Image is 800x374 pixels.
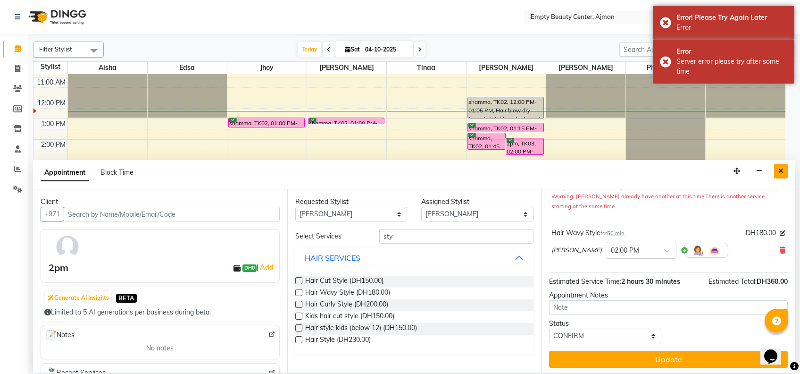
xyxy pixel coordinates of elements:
[41,207,64,221] button: +971
[600,230,625,237] small: for
[116,294,137,303] span: BETA
[780,230,785,236] i: Edit price
[619,42,702,57] input: Search Appointment
[760,336,791,365] iframe: chat widget
[387,62,466,74] span: Tinaa
[467,62,546,74] span: [PERSON_NAME]
[692,245,703,256] img: Hairdresser.png
[295,197,408,207] div: Requested Stylist
[39,45,72,53] span: Filter Stylist
[468,123,543,132] div: shamma, TK02, 01:15 PM-01:45 PM, Hair Wash
[39,119,67,129] div: 1:00 PM
[626,62,705,74] span: Photoshoots
[258,262,275,273] a: Add
[307,62,386,74] span: [PERSON_NAME]
[305,252,360,263] div: HAIR SERVICES
[305,311,394,323] span: Kids hair cut style (DH150.00)
[242,264,257,272] span: DH0
[100,168,133,177] span: Block Time
[774,164,788,178] button: Close
[549,351,788,368] button: Update
[757,277,788,286] span: DH360.00
[546,62,625,74] span: [PERSON_NAME]
[305,323,417,335] span: Hair style kids (below 12) (DH150.00)
[676,57,787,76] div: Server error please try after some time
[676,47,787,57] div: Error
[421,197,533,207] div: Assigned Stylist
[343,46,362,53] span: Sat
[551,193,705,200] small: Warning: [PERSON_NAME] already have another at this time.
[39,140,67,150] div: 2:00 PM
[41,164,89,181] span: Appointment
[33,62,67,72] div: Stylist
[549,319,661,329] div: Status
[709,245,720,256] img: Interior.png
[468,97,543,118] div: shamma, TK02, 12:00 PM-01:05 PM, Hair blow dry (wavy),Hair blow dry (wavy)
[257,262,275,273] span: |
[305,335,371,347] span: Hair Style (DH230.00)
[229,118,304,127] div: shamma, TK02, 01:00 PM-01:30 PM, Normal Color
[288,231,373,241] div: Select Services
[676,23,787,33] div: Error
[708,277,757,286] span: Estimated Total:
[35,77,67,87] div: 11:00 AM
[44,307,276,317] div: Limited to 5 AI generations per business during beta.
[362,42,409,57] input: 2025-10-04
[305,288,390,299] span: Hair Wavy Style (DH180.00)
[298,42,321,57] span: Today
[35,98,67,108] div: 12:00 PM
[148,62,227,74] span: Edsa
[146,343,174,353] span: No notes
[45,291,111,305] button: Generate AI Insights
[305,299,388,311] span: Hair Curly Style (DH200.00)
[64,207,280,221] input: Search by Name/Mobile/Email/Code
[551,246,602,255] span: [PERSON_NAME]
[549,290,788,300] div: Appointment Notes
[549,277,621,286] span: Estimated Service Time:
[49,261,68,275] div: 2pm
[746,228,776,238] span: DH180.00
[607,230,625,237] span: 50 min
[551,228,625,238] div: Hair Wavy Style
[24,4,89,30] img: logo
[45,329,75,341] span: Notes
[468,133,505,149] div: shamma, TK02, 01:45 PM-02:35 PM, Hair Wavy Style
[227,62,307,74] span: jhoy
[621,277,680,286] span: 2 hours 30 minutes
[41,197,280,207] div: Client
[506,138,543,154] div: 2pm, TK03, 02:00 PM-02:50 PM, Hair Wavy Style,Hair Wavy Style
[379,229,533,244] input: Search by service name
[68,62,147,74] span: Aisha
[305,276,383,288] span: Hair Cut Style (DH150.00)
[299,249,530,266] button: HAIR SERVICES
[308,118,384,124] div: shamma, TK02, 01:00 PM-01:20 PM, Cut and File
[676,13,787,23] div: Error! Please Try Again Later
[54,233,81,261] img: avatar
